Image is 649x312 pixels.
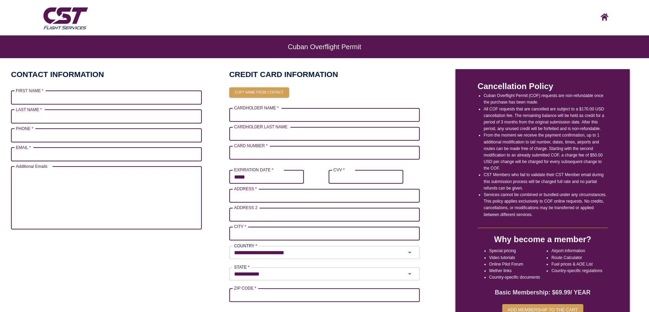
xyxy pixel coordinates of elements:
label: EXPIRATION DATE * [234,167,273,173]
button: Open [402,248,418,257]
p: Cancellation Policy [477,80,608,93]
strong: Basic Membership: $ 69.99 / YEAR [495,289,590,296]
h6: Cuban Overflight Permit [27,46,621,47]
label: CARDHOLDER LAST NAME [234,124,287,130]
li: Wether links [489,268,540,274]
li: Video tutorials [489,255,540,261]
label: CITY * [234,224,246,229]
li: Airport information [551,248,602,254]
button: Copy name from contact [229,87,289,98]
p: Up to X email addresses separated by a comma [16,230,197,237]
button: Open [402,269,418,279]
label: CARD NUMBER * [234,143,267,149]
label: CVV * [333,167,345,173]
img: CST logo, click here to go home screen [601,13,608,21]
li: From the moment we receive the payment confirmation, up to 1 additional modification to tail numb... [484,132,608,172]
label: ZIP CODE * [234,285,256,291]
li: Online Pilot Forum [489,261,540,268]
li: Route Calculator [551,255,602,261]
li: Services cannot be combined or bundled under any circumstances. This policy applies exclusively t... [484,192,608,218]
li: Country-specific regulations [551,268,602,274]
label: FIRST NAME * [16,88,43,94]
label: STATE * [234,264,250,270]
label: ADDRESS 2 [234,205,257,211]
img: CST Flight Services logo [42,4,89,31]
li: CST Members who fail to validate their CST Member email during this submission process will be ch... [484,172,608,192]
label: COUNTRY * [234,243,257,249]
label: LAST NAME * [16,107,42,112]
label: ADDRESS * [234,186,257,192]
label: CARDHOLDER NAME * [234,105,279,111]
h2: CONTACT INFORMATION [11,69,104,80]
label: Additional Emails [16,163,47,169]
li: All COF requests that are cancelled are subject to a $170.00 USD cancellation fee. The remaining ... [484,106,608,132]
li: Country-specific documents [489,274,540,281]
li: Special pricing [489,248,540,254]
label: EMAIL * [16,144,31,150]
li: Fuel prices & AOE List [551,261,602,268]
h4: Why become a member? [494,234,591,245]
li: Cuban Overflight Permit (COF) requests are non-refundable once the purchase has been made. [484,93,608,106]
label: PHONE * [16,126,33,131]
h2: CREDIT CARD INFORMATION [229,69,420,80]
